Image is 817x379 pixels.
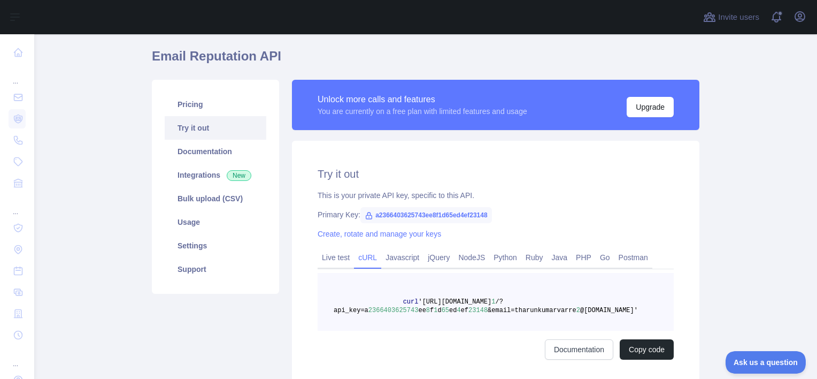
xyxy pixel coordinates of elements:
a: jQuery [423,249,454,266]
span: 4 [457,307,460,314]
div: Unlock more calls and features [318,93,527,106]
span: 23148 [468,307,488,314]
iframe: Toggle Customer Support [726,351,806,374]
span: 2366403625743 [368,307,419,314]
span: 1 [491,298,495,306]
span: a2366403625743ee8f1d65ed4ef23148 [360,207,492,223]
span: New [227,170,251,181]
span: &email=tharunkumarvarre [488,307,576,314]
h2: Try it out [318,166,674,181]
a: Bulk upload (CSV) [165,187,266,210]
span: f [430,307,434,314]
div: ... [9,64,26,86]
span: ed [449,307,457,314]
a: Go [596,249,614,266]
span: 65 [442,307,449,314]
div: ... [9,347,26,368]
span: '[URL][DOMAIN_NAME] [418,298,491,306]
a: Documentation [165,140,266,163]
div: Primary Key: [318,209,674,220]
span: Invite users [718,11,759,24]
span: ee [418,307,426,314]
span: @[DOMAIN_NAME]' [580,307,638,314]
a: Documentation [545,339,613,360]
a: Postman [614,249,652,266]
a: Create, rotate and manage your keys [318,230,441,238]
a: Try it out [165,116,266,140]
div: You are currently on a free plan with limited features and usage [318,106,527,117]
a: Pricing [165,93,266,116]
a: NodeJS [454,249,489,266]
a: Ruby [521,249,548,266]
a: Usage [165,210,266,234]
span: d [437,307,441,314]
span: 1 [434,307,437,314]
span: curl [403,298,419,306]
span: ef [461,307,468,314]
span: 2 [576,307,580,314]
a: Javascript [381,249,423,266]
div: This is your private API key, specific to this API. [318,190,674,201]
button: Copy code [620,339,674,360]
button: Invite users [701,9,761,26]
a: Java [548,249,572,266]
span: 8 [426,307,430,314]
a: Python [489,249,521,266]
div: ... [9,195,26,216]
a: Integrations New [165,163,266,187]
a: Support [165,257,266,281]
a: PHP [572,249,596,266]
a: Settings [165,234,266,257]
a: cURL [354,249,381,266]
button: Upgrade [627,97,674,117]
h1: Email Reputation API [152,48,699,73]
a: Live test [318,249,354,266]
